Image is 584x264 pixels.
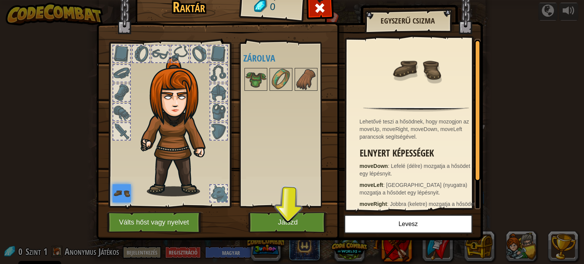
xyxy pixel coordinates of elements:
[245,69,267,90] img: portrait.png
[243,53,339,63] h4: Zárolva
[360,148,477,158] h3: Elnyert képességek
[360,201,475,215] span: Jobbra (keletre) mozgatja a hősödet egy lépésnyit.
[360,163,388,169] strong: moveDown
[107,212,203,233] button: Válts hőst vagy nyelvet
[383,182,386,188] span: :
[360,118,477,141] div: Lehetővé teszi a hősödnek, hogy mozogjon az moveUp, moveRight, moveDown, moveLeft parancsok segít...
[360,163,470,177] span: Lefelé (délre) mozgatja a hősödet egy lépésnyit.
[387,201,390,207] span: :
[137,57,219,196] img: hair_f2.png
[360,201,387,207] strong: moveRight
[270,69,292,90] img: portrait.png
[363,107,469,112] img: hr.png
[344,215,473,234] button: Levesz
[360,182,467,196] span: [GEOGRAPHIC_DATA] (nyugatra) mozgatja a hősödet egy lépésnyit.
[113,184,131,202] img: portrait.png
[392,44,441,94] img: portrait.png
[360,182,383,188] strong: moveLeft
[372,17,444,25] h2: Egyszerű csizma
[388,163,391,169] span: :
[248,212,328,233] button: Játszd
[295,69,317,90] img: portrait.png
